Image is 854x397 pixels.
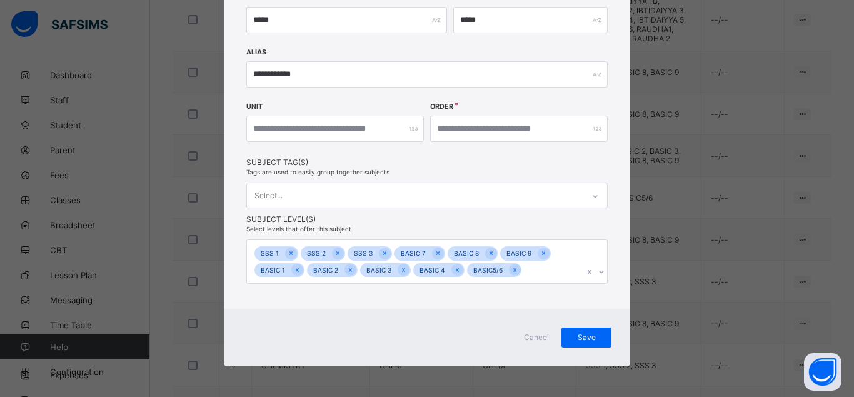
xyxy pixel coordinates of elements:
[430,103,453,111] label: Order
[254,263,291,278] div: BASIC 1
[246,103,263,111] label: Unit
[394,246,432,261] div: BASIC 7
[348,246,379,261] div: SSS 3
[246,168,389,176] span: Tags are used to easily group together subjects
[301,246,332,261] div: SSS 2
[804,353,841,391] button: Open asap
[254,184,283,208] div: Select...
[571,333,602,342] span: Save
[467,263,509,278] div: BASIC5/6
[246,48,266,56] label: Alias
[500,246,538,261] div: BASIC 9
[246,225,351,233] span: Select levels that offer this subject
[521,333,551,342] span: Cancel
[448,246,485,261] div: BASIC 8
[307,263,344,278] div: BASIC 2
[360,263,398,278] div: BASIC 3
[246,214,608,224] span: Subject Level(s)
[413,263,451,278] div: BASIC 4
[254,246,285,261] div: SSS 1
[246,158,608,167] span: Subject Tag(s)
